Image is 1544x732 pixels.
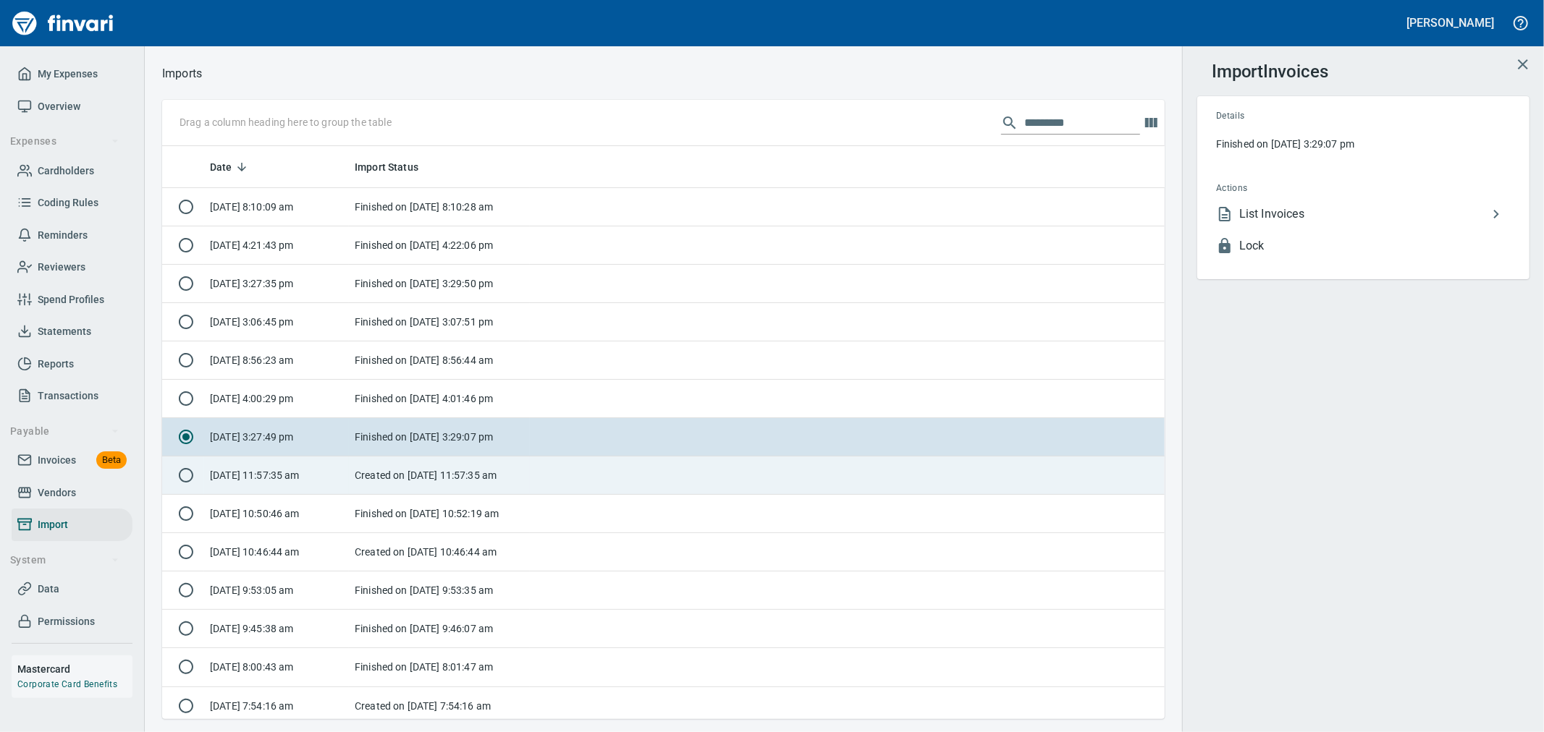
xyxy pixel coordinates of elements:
[17,679,117,689] a: Corporate Card Benefits
[12,251,132,284] a: Reviewers
[349,226,530,265] td: Finished on [DATE] 4:22:06 pm
[12,155,132,187] a: Cardholders
[349,380,530,418] td: Finished on [DATE] 4:01:46 pm
[38,613,95,631] span: Permissions
[38,291,104,309] span: Spend Profiles
[204,188,349,226] td: [DATE] 8:10:09 am
[204,495,349,533] td: [DATE] 10:50:46 am
[349,533,530,571] td: Created on [DATE] 10:46:44 am
[349,456,530,495] td: Created on [DATE] 11:57:35 am
[349,341,530,380] td: Finished on [DATE] 8:56:44 am
[1212,58,1328,82] h3: Import Invoices
[12,284,132,316] a: Spend Profiles
[349,418,530,456] td: Finished on [DATE] 3:29:07 pm
[12,444,132,477] a: InvoicesBeta
[204,418,349,456] td: [DATE] 3:27:49 pm
[38,194,98,212] span: Coding Rules
[1506,47,1540,82] button: Close import
[204,456,349,495] td: [DATE] 11:57:35 am
[1404,12,1498,34] button: [PERSON_NAME]
[38,451,76,469] span: Invoices
[38,516,68,534] span: Import
[12,58,132,90] a: My Expenses
[38,162,94,180] span: Cardholders
[349,687,530,725] td: Created on [DATE] 7:54:16 am
[162,65,202,82] nav: breadcrumb
[180,115,392,129] p: Drag a column heading here to group the table
[10,132,119,150] span: Expenses
[12,477,132,509] a: Vendors
[1205,137,1511,151] p: Finished on [DATE] 3:29:07 pm
[349,495,530,533] td: Finished on [DATE] 10:52:19 am
[12,187,132,219] a: Coding Rules
[38,387,98,405] span: Transactions
[38,484,76,502] span: Vendors
[38,323,91,341] span: Statements
[210,158,251,176] span: Date
[349,188,530,226] td: Finished on [DATE] 8:10:28 am
[162,65,202,82] p: Imports
[38,65,98,83] span: My Expenses
[204,610,349,648] td: [DATE] 9:45:38 am
[38,258,85,276] span: Reviewers
[349,303,530,341] td: Finished on [DATE] 3:07:51 pm
[4,418,125,445] button: Payable
[349,610,530,648] td: Finished on [DATE] 9:46:07 am
[355,158,418,176] span: Import Status
[204,571,349,610] td: [DATE] 9:53:05 am
[204,265,349,303] td: [DATE] 3:27:35 pm
[1216,182,1378,196] span: Actions
[4,128,125,155] button: Expenses
[12,573,132,605] a: Data
[210,158,232,176] span: Date
[1140,112,1162,134] button: Choose columns to display
[9,6,117,41] img: Finvari
[12,508,132,541] a: Import
[1239,237,1511,255] span: Lock
[96,452,127,469] span: Beta
[12,219,132,252] a: Reminders
[12,90,132,123] a: Overview
[1216,109,1376,124] span: Details
[349,265,530,303] td: Finished on [DATE] 3:29:50 pm
[38,226,88,244] span: Reminders
[349,648,530,686] td: Finished on [DATE] 8:01:47 am
[204,648,349,686] td: [DATE] 8:00:43 am
[10,422,119,441] span: Payable
[355,158,437,176] span: Import Status
[38,355,74,373] span: Reports
[4,547,125,574] button: System
[204,533,349,571] td: [DATE] 10:46:44 am
[38,580,59,598] span: Data
[204,303,349,341] td: [DATE] 3:06:45 pm
[12,380,132,412] a: Transactions
[204,226,349,265] td: [DATE] 4:21:43 pm
[38,98,80,116] span: Overview
[12,605,132,638] a: Permissions
[1239,205,1488,223] span: List Invoices
[204,380,349,418] td: [DATE] 4:00:29 pm
[10,551,119,569] span: System
[12,348,132,380] a: Reports
[204,687,349,725] td: [DATE] 7:54:16 am
[349,571,530,610] td: Finished on [DATE] 9:53:35 am
[204,341,349,380] td: [DATE] 8:56:23 am
[1407,15,1494,30] h5: [PERSON_NAME]
[17,661,132,677] h6: Mastercard
[12,315,132,348] a: Statements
